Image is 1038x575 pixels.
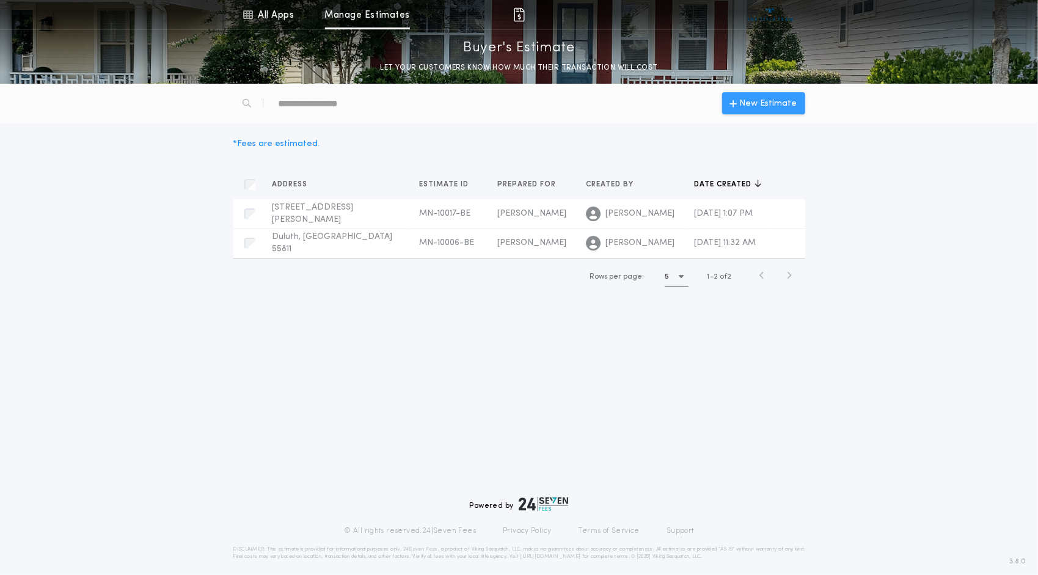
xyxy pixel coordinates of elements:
[272,178,317,191] button: Address
[665,267,689,287] button: 5
[498,180,559,189] span: Prepared for
[587,178,643,191] button: Created by
[720,271,732,282] span: of 2
[420,238,475,247] span: MN-10006-BE
[1009,556,1026,567] span: 3.8.0
[590,273,644,280] span: Rows per page:
[740,97,797,110] span: New Estimate
[512,7,527,22] img: img
[233,546,805,560] p: DISCLAIMER: This estimate is provided for informational purposes only. 24|Seven Fees, a product o...
[587,180,637,189] span: Created by
[714,273,718,280] span: 2
[498,209,567,218] span: [PERSON_NAME]
[695,180,755,189] span: Date created
[272,232,393,254] span: Duluth, [GEOGRAPHIC_DATA] 55811
[272,180,310,189] span: Address
[667,526,694,536] a: Support
[606,237,675,249] span: [PERSON_NAME]
[272,203,354,224] span: [STREET_ADDRESS][PERSON_NAME]
[368,62,670,74] p: LET YOUR CUSTOMERS KNOW HOW MUCH THEIR TRANSACTION WILL COST
[747,9,793,21] img: vs-icon
[498,238,567,247] span: [PERSON_NAME]
[707,273,710,280] span: 1
[519,497,569,511] img: logo
[695,178,761,191] button: Date created
[233,137,320,150] div: * Fees are estimated.
[470,497,569,511] div: Powered by
[463,38,575,58] p: Buyer's Estimate
[344,526,476,536] p: © All rights reserved. 24|Seven Fees
[579,526,640,536] a: Terms of Service
[503,526,552,536] a: Privacy Policy
[722,92,805,114] button: New Estimate
[420,209,471,218] span: MN-10017-BE
[520,554,580,559] a: [URL][DOMAIN_NAME]
[420,178,478,191] button: Estimate ID
[695,238,756,247] span: [DATE] 11:32 AM
[665,271,669,283] h1: 5
[695,209,753,218] span: [DATE] 1:07 PM
[606,208,675,220] span: [PERSON_NAME]
[420,180,472,189] span: Estimate ID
